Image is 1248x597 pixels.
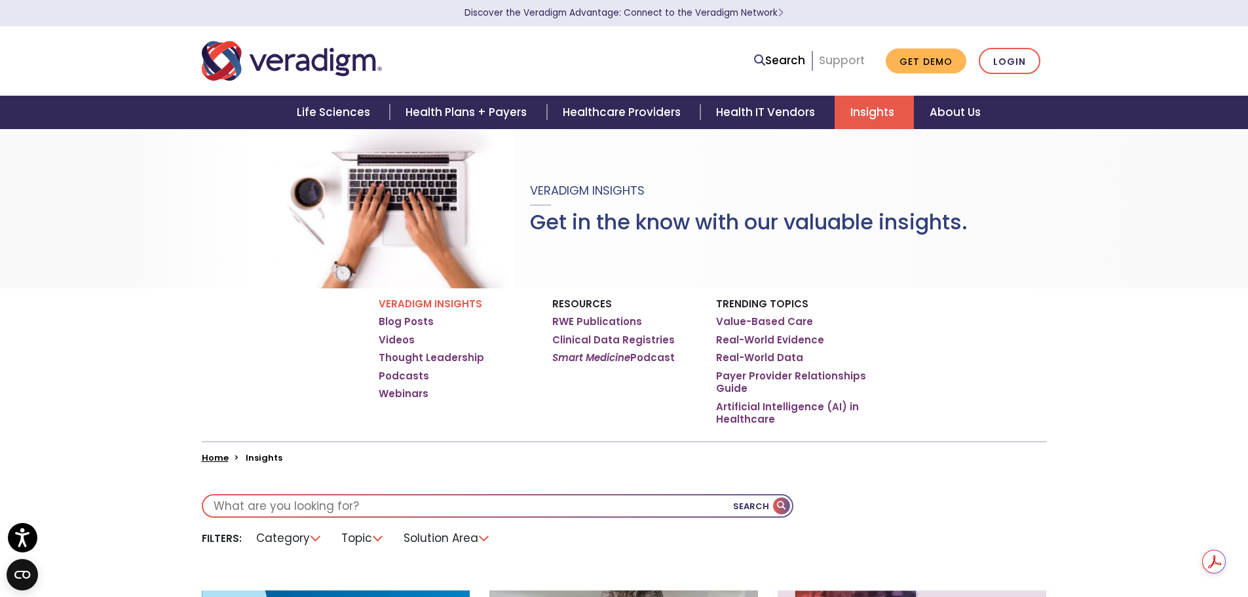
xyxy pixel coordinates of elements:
[202,531,242,545] li: Filters:
[778,7,784,19] span: Learn More
[202,39,382,83] img: Veradigm logo
[716,334,824,347] a: Real-World Evidence
[379,387,428,400] a: Webinars
[464,7,784,19] a: Discover the Veradigm Advantage: Connect to the Veradigm NetworkLearn More
[530,210,968,235] h1: Get in the know with our valuable insights.
[1182,531,1232,581] iframe: Drift Chat Widget
[700,96,835,129] a: Health IT Vendors
[716,351,803,364] a: Real-World Data
[979,48,1040,75] a: Login
[552,351,675,364] a: Smart MedicinePodcast
[203,495,792,516] input: What are you looking for?
[379,315,434,328] a: Blog Posts
[552,351,630,364] em: Smart Medicine
[379,370,429,383] a: Podcasts
[914,96,996,129] a: About Us
[835,96,914,129] a: Insights
[379,351,484,364] a: Thought Leadership
[886,48,966,74] a: Get Demo
[754,52,805,69] a: Search
[396,528,499,549] li: Solution Area
[716,400,870,426] a: Artificial Intelligence (AI) in Healthcare
[716,315,813,328] a: Value-Based Care
[552,315,642,328] a: RWE Publications
[530,182,645,199] span: Veradigm Insights
[379,334,415,347] a: Videos
[547,96,700,129] a: Healthcare Providers
[733,495,792,516] button: Search
[281,96,390,129] a: Life Sciences
[552,334,675,347] a: Clinical Data Registries
[248,528,330,549] li: Category
[202,452,229,464] a: Home
[390,96,546,129] a: Health Plans + Payers
[716,370,870,395] a: Payer Provider Relationships Guide
[7,559,38,590] button: Open CMP widget
[333,528,392,549] li: Topic
[819,52,865,68] a: Support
